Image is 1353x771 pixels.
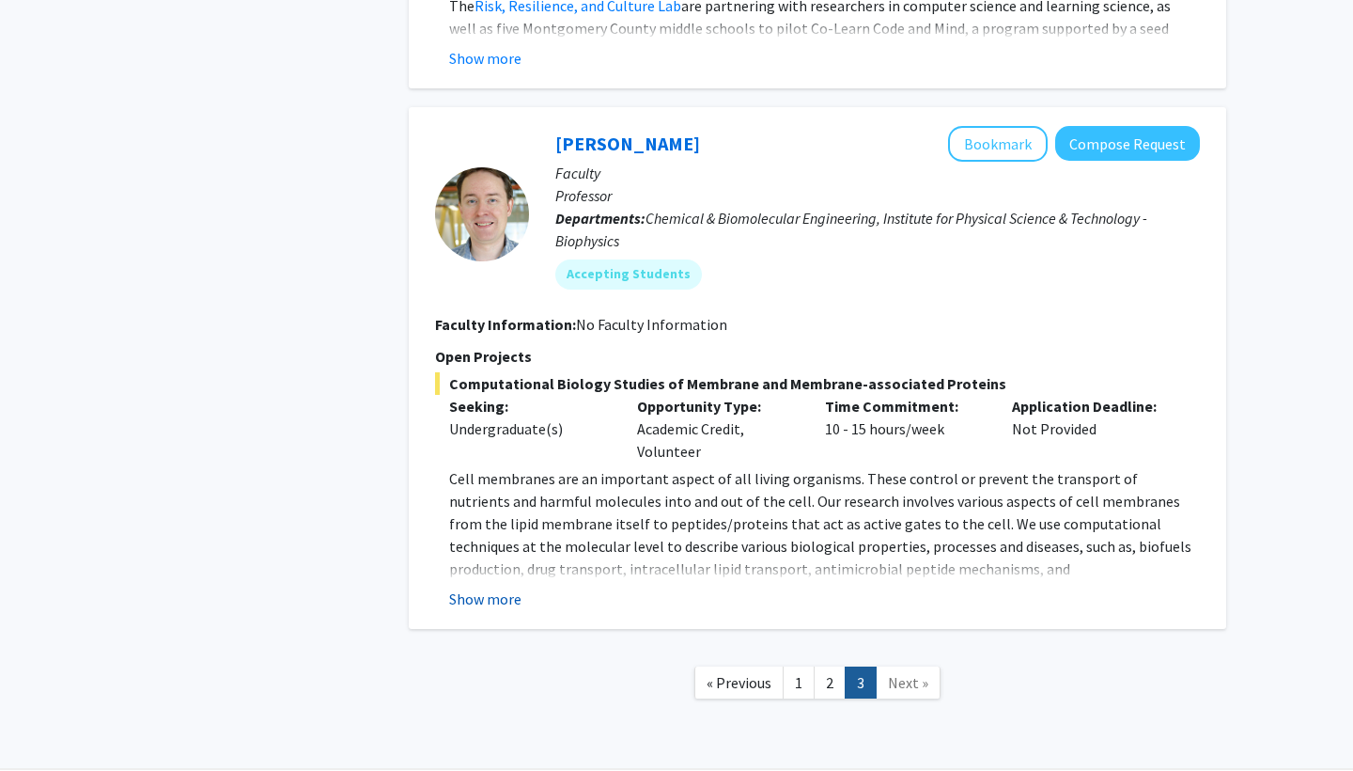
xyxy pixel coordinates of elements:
[449,47,521,70] button: Show more
[783,667,815,700] a: 1
[449,417,609,440] div: Undergraduate(s)
[814,667,846,700] a: 2
[555,260,702,290] mat-chip: Accepting Students
[707,673,771,692] span: « Previous
[555,184,1200,207] p: Professor
[998,395,1186,463] div: Not Provided
[576,315,727,334] span: No Faculty Information
[555,209,645,228] b: Departments:
[876,667,941,700] a: Next Page
[825,395,985,417] p: Time Commitment:
[555,162,1200,184] p: Faculty
[637,395,797,417] p: Opportunity Type:
[449,395,609,417] p: Seeking:
[811,395,999,463] div: 10 - 15 hours/week
[623,395,811,463] div: Academic Credit, Volunteer
[1012,395,1172,417] p: Application Deadline:
[555,209,1147,250] span: Chemical & Biomolecular Engineering, Institute for Physical Science & Technology - Biophysics
[555,132,700,155] a: [PERSON_NAME]
[435,345,1200,368] p: Open Projects
[888,673,928,692] span: Next »
[449,467,1200,693] p: Cell membranes are an important aspect of all living organisms. These control or prevent the tran...
[435,315,576,334] b: Faculty Information:
[948,126,1048,162] button: Add Jeffery Klauda to Bookmarks
[449,588,521,610] button: Show more
[1055,126,1200,161] button: Compose Request to Jeffery Klauda
[435,372,1200,395] span: Computational Biology Studies of Membrane and Membrane-associated Proteins
[14,686,80,757] iframe: Chat
[409,648,1226,724] nav: Page navigation
[845,667,877,700] a: 3
[694,667,784,700] a: Previous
